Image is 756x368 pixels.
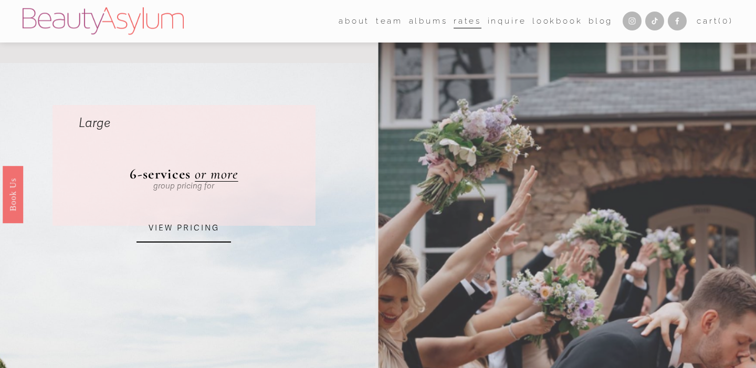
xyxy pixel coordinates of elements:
[488,13,527,29] a: Inquire
[136,214,231,243] a: VIEW PRICING
[532,13,583,29] a: Lookbook
[79,115,110,131] em: Large
[409,13,448,29] a: albums
[130,165,191,183] strong: 6-services
[376,13,403,29] a: folder dropdown
[454,13,481,29] a: Rates
[339,13,370,29] a: folder dropdown
[3,165,23,223] a: Book Us
[589,13,613,29] a: Blog
[722,16,729,26] span: 0
[153,181,214,191] em: group pricing for
[718,16,733,26] span: ( )
[623,12,642,30] a: Instagram
[339,14,370,28] span: about
[697,14,733,28] a: Cart(0)
[376,14,403,28] span: team
[668,12,687,30] a: Facebook
[195,165,238,183] a: or more
[23,7,184,35] img: Beauty Asylum | Bridal Hair &amp; Makeup Charlotte &amp; Atlanta
[645,12,664,30] a: TikTok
